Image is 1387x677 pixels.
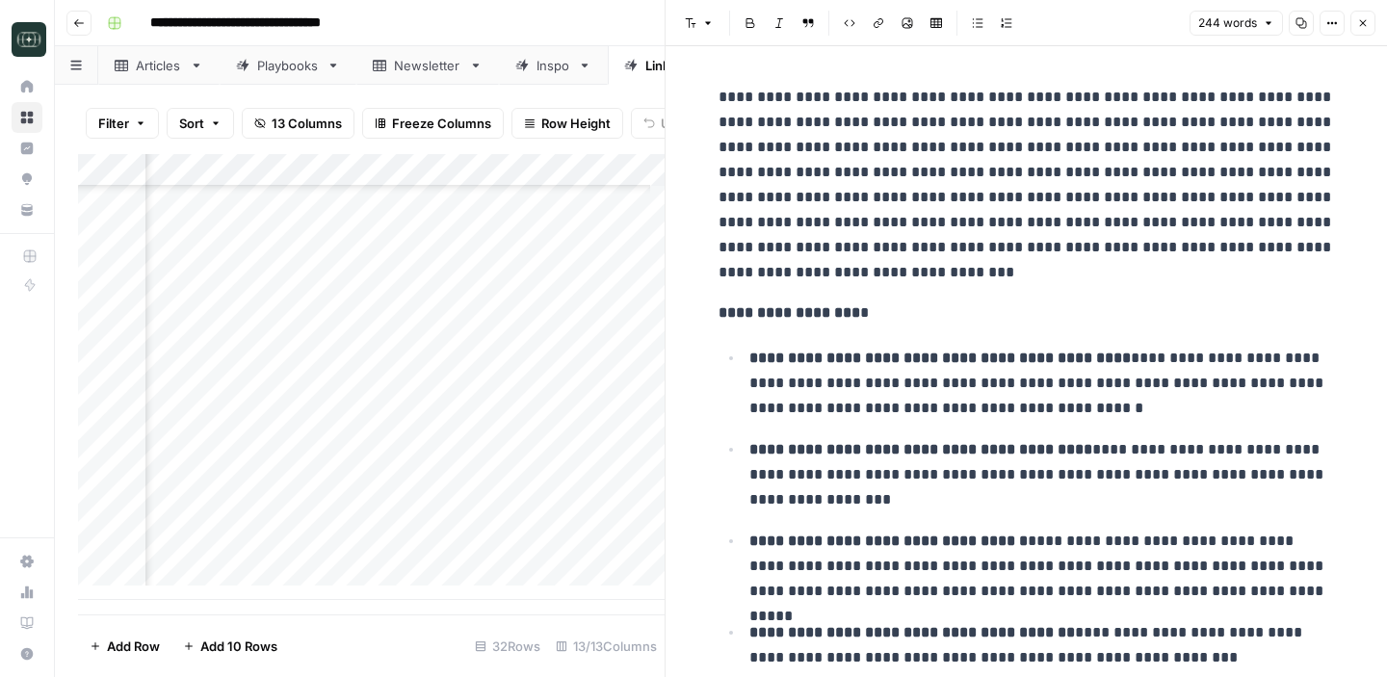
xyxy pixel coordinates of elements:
a: Learning Hub [12,608,42,638]
span: Add Row [107,637,160,656]
button: Row Height [511,108,623,139]
span: Filter [98,114,129,133]
a: Home [12,71,42,102]
a: Settings [12,546,42,577]
button: Filter [86,108,159,139]
button: Sort [167,108,234,139]
a: Insights [12,133,42,164]
a: Inspo [499,46,608,85]
a: Linkedin 3 [608,46,744,85]
div: Newsletter [394,56,461,75]
a: Newsletter [356,46,499,85]
button: Add 10 Rows [171,631,289,662]
div: Linkedin 3 [645,56,706,75]
span: 13 Columns [272,114,342,133]
a: Opportunities [12,164,42,195]
span: Add 10 Rows [200,637,277,656]
button: Add Row [78,631,171,662]
button: 13 Columns [242,108,354,139]
a: Playbooks [220,46,356,85]
div: Inspo [536,56,570,75]
img: Catalyst Logo [12,22,46,57]
span: Sort [179,114,204,133]
a: Usage [12,577,42,608]
div: Articles [136,56,182,75]
button: Help + Support [12,638,42,669]
span: Freeze Columns [392,114,491,133]
a: Browse [12,102,42,133]
button: Undo [631,108,706,139]
button: Workspace: Catalyst [12,15,42,64]
button: Freeze Columns [362,108,504,139]
div: 32 Rows [467,631,548,662]
div: 13/13 Columns [548,631,665,662]
a: Articles [98,46,220,85]
div: Playbooks [257,56,319,75]
span: Row Height [541,114,611,133]
a: Your Data [12,195,42,225]
span: 244 words [1198,14,1257,32]
button: 244 words [1190,11,1283,36]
